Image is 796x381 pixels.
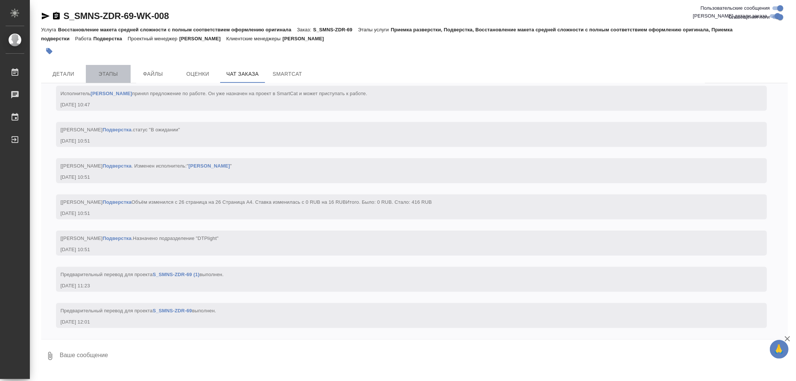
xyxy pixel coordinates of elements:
[313,27,358,32] p: S_SMNS-ZDR-69
[90,69,126,79] span: Этапы
[297,27,313,32] p: Заказ:
[60,308,216,313] span: Предварительный перевод для проекта выполнен.
[52,12,61,21] button: Скопировать ссылку
[346,199,432,205] span: Итого. Было: 0 RUB. Стало: 416 RUB
[226,36,282,41] p: Клиентские менеджеры
[60,235,219,241] span: [[PERSON_NAME] .
[103,235,131,241] a: Подверстка
[75,36,93,41] p: Работа
[153,308,192,313] a: S_SMNS-ZDR-69
[133,127,180,132] span: статус "В ожидании"
[225,69,260,79] span: Чат заказа
[60,282,741,290] div: [DATE] 11:23
[60,272,224,277] span: Предварительный перевод для проекта выполнен.
[693,12,767,20] span: [PERSON_NAME] детали заказа
[60,174,741,181] div: [DATE] 10:51
[128,36,179,41] p: Проектный менеджер
[41,43,57,59] button: Добавить тэг
[188,163,230,169] a: [PERSON_NAME]
[103,127,131,132] a: Подверстка
[153,272,200,277] a: S_SMNS-ZDR-69 (1)
[93,36,128,41] p: Подверстка
[41,27,58,32] p: Услуга
[282,36,330,41] p: [PERSON_NAME]
[60,210,741,217] div: [DATE] 10:51
[60,246,741,253] div: [DATE] 10:51
[187,163,232,169] span: " "
[700,4,770,12] span: Пользовательские сообщения
[63,11,169,21] a: S_SMNS-ZDR-69-WK-008
[46,69,81,79] span: Детали
[60,137,741,145] div: [DATE] 10:51
[135,69,171,79] span: Файлы
[60,163,232,169] span: [[PERSON_NAME] . Изменен исполнитель:
[773,341,786,357] span: 🙏
[60,318,741,326] div: [DATE] 12:01
[60,127,180,132] span: [[PERSON_NAME] .
[269,69,305,79] span: SmartCat
[60,199,432,205] span: [[PERSON_NAME] Объём изменился c 26 страница на 26 Страница А4. Ставка изменилась c 0 RUB на 16 RUB
[180,69,216,79] span: Оценки
[41,12,50,21] button: Скопировать ссылку для ЯМессенджера
[180,36,227,41] p: [PERSON_NAME]
[133,235,219,241] span: Назначено подразделение "DTPlight"
[60,91,367,96] span: Исполнитель принял предложение по работе . Он уже назначен на проект в SmartCat и может приступат...
[103,199,131,205] a: Подверстка
[728,13,770,21] span: Оповещения-логи
[91,91,132,96] a: [PERSON_NAME]
[358,27,391,32] p: Этапы услуги
[770,340,789,359] button: 🙏
[58,27,297,32] p: Восстановление макета средней сложности с полным соответствием оформлению оригинала
[60,101,741,109] div: [DATE] 10:47
[103,163,131,169] a: Подверстка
